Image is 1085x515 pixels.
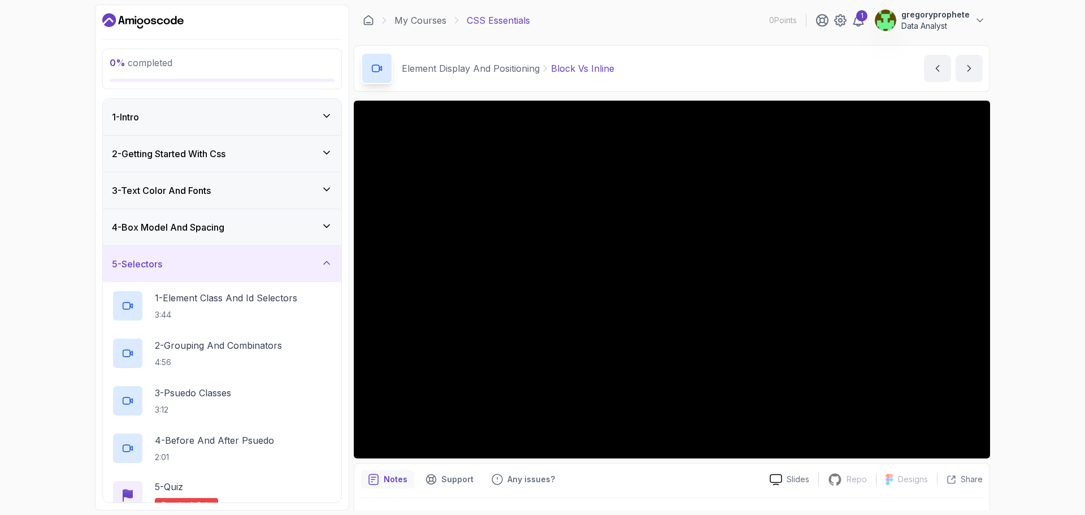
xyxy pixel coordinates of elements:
button: 3-Text Color And Fonts [103,172,341,209]
button: Share [937,474,983,485]
button: 2-Getting Started With Css [103,136,341,172]
a: Slides [761,474,818,486]
a: 1 [852,14,865,27]
h3: 4 - Box Model And Spacing [112,220,224,234]
h3: 3 - Text Color And Fonts [112,184,211,197]
p: Notes [384,474,407,485]
p: 3:12 [155,404,231,416]
a: My Courses [394,14,446,27]
p: 2:01 [155,452,274,463]
button: notes button [361,470,414,488]
p: Repo [847,474,867,485]
button: 5-QuizRequired-quiz [112,480,332,512]
p: 3:44 [155,309,297,321]
button: 2-Grouping And Combinators4:56 [112,337,332,369]
button: 3-Psuedo Classes3:12 [112,385,332,417]
button: 1-Intro [103,99,341,135]
iframe: 1 - Block vs Inline [354,101,990,458]
p: Element Display And Positioning [402,62,540,75]
button: previous content [924,55,951,82]
h3: 1 - Intro [112,110,139,124]
p: 2 - Grouping And Combinators [155,339,282,352]
span: 0 % [110,57,125,68]
p: Share [961,474,983,485]
h3: 2 - Getting Started With Css [112,147,225,161]
a: Dashboard [363,15,374,26]
span: Required- [162,500,196,509]
p: gregoryprophete [901,9,970,20]
span: quiz [196,500,211,509]
button: 5-Selectors [103,246,341,282]
button: 1-Element Class And Id Selectors3:44 [112,290,332,322]
button: Feedback button [485,470,562,488]
p: Slides [787,474,809,485]
p: Any issues? [507,474,555,485]
p: 4 - Before And After Psuedo [155,434,274,447]
a: Dashboard [102,12,184,30]
button: next content [956,55,983,82]
p: Block Vs Inline [551,62,614,75]
p: 0 Points [769,15,797,26]
button: user profile imagegregorypropheteData Analyst [874,9,986,32]
img: user profile image [875,10,896,31]
div: 1 [856,10,867,21]
p: Data Analyst [901,20,970,32]
p: Support [441,474,474,485]
p: CSS Essentials [467,14,530,27]
p: 4:56 [155,357,282,368]
p: 3 - Psuedo Classes [155,386,231,400]
span: completed [110,57,172,68]
button: 4-Before And After Psuedo2:01 [112,432,332,464]
p: Designs [898,474,928,485]
p: 1 - Element Class And Id Selectors [155,291,297,305]
button: Support button [419,470,480,488]
button: 4-Box Model And Spacing [103,209,341,245]
h3: 5 - Selectors [112,257,162,271]
p: 5 - Quiz [155,480,183,494]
